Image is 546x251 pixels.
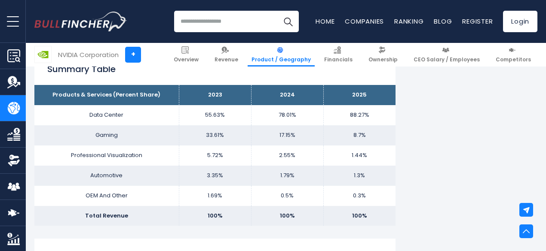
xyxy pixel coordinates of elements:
[34,206,179,226] td: Total Revenue
[496,56,531,63] span: Competitors
[179,186,251,206] td: 1.69%
[179,85,251,105] th: 2023
[316,17,334,26] a: Home
[251,105,323,125] td: 78.01%
[368,56,398,63] span: Ownership
[170,43,202,67] a: Overview
[7,154,20,167] img: Ownership
[323,206,396,226] td: 100%
[394,17,423,26] a: Ranking
[503,11,537,32] a: Login
[179,125,251,145] td: 33.61%
[125,47,141,63] a: +
[410,43,484,67] a: CEO Salary / Employees
[414,56,480,63] span: CEO Salary / Employees
[174,56,199,63] span: Overview
[179,145,251,166] td: 5.72%
[323,145,396,166] td: 1.44%
[34,85,179,105] th: Products & Services (Percent Share)
[211,43,242,67] a: Revenue
[34,186,179,206] td: OEM And Other
[179,105,251,125] td: 55.63%
[320,43,356,67] a: Financials
[345,17,384,26] a: Companies
[34,125,179,145] td: Gaming
[215,56,238,63] span: Revenue
[34,166,179,186] td: Automotive
[35,46,51,63] img: NVDA logo
[34,145,179,166] td: Professional Visualization
[324,56,353,63] span: Financials
[34,12,127,31] a: Go to homepage
[323,186,396,206] td: 0.3%
[323,125,396,145] td: 8.7%
[251,186,323,206] td: 0.5%
[323,166,396,186] td: 1.3%
[251,145,323,166] td: 2.55%
[251,125,323,145] td: 17.15%
[58,50,119,60] div: NVIDIA Corporation
[248,43,315,67] a: Product / Geography
[251,85,323,105] th: 2024
[462,17,493,26] a: Register
[251,166,323,186] td: 1.79%
[47,63,383,76] h2: Summary Table
[323,105,396,125] td: 88.27%
[365,43,402,67] a: Ownership
[179,166,251,186] td: 3.35%
[251,206,323,226] td: 100%
[252,56,311,63] span: Product / Geography
[277,11,299,32] button: Search
[492,43,535,67] a: Competitors
[323,85,396,105] th: 2025
[34,12,127,31] img: Bullfincher logo
[34,105,179,125] td: Data Center
[179,206,251,226] td: 100%
[434,17,452,26] a: Blog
